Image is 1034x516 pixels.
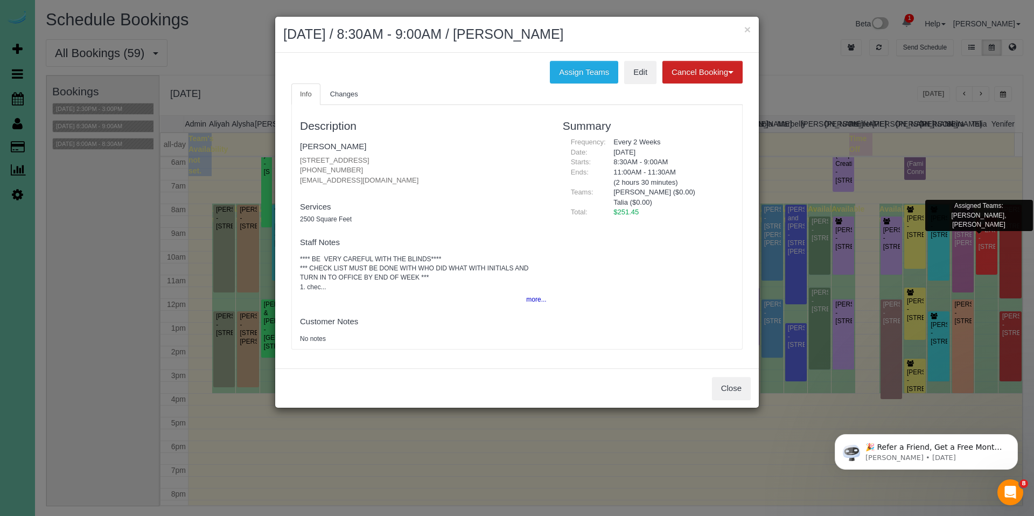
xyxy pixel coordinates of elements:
h4: Staff Notes [300,238,547,247]
li: Talia ($0.00) [613,198,726,208]
pre: **** BE VERY CAREFUL WITH THE BLINDS**** *** CHECK LIST MUST BE DONE WITH WHO DID WHAT WITH INITI... [300,255,547,292]
div: 11:00AM - 11:30AM (2 hours 30 minutes) [605,168,734,187]
a: Changes [322,83,367,106]
button: more... [520,292,546,308]
a: Edit [624,61,656,83]
span: 8 [1019,479,1028,488]
div: [DATE] [605,148,734,158]
button: Cancel Booking [662,61,743,83]
a: Info [291,83,320,106]
span: Date: [571,148,588,156]
iframe: Intercom live chat [997,479,1023,505]
h3: Summary [563,120,734,132]
iframe: Intercom notifications message [819,412,1034,487]
div: Assigned Teams: [PERSON_NAME], [PERSON_NAME] [925,200,1033,231]
div: 8:30AM - 9:00AM [605,157,734,168]
span: Total: [571,208,588,216]
span: $251.45 [613,208,639,216]
h4: Customer Notes [300,317,547,326]
h5: 2500 Square Feet [300,216,547,223]
span: Frequency: [571,138,606,146]
h2: [DATE] / 8:30AM - 9:00AM / [PERSON_NAME] [283,25,751,44]
button: Assign Teams [550,61,618,83]
button: Close [712,377,751,400]
pre: No notes [300,334,547,344]
h4: Services [300,203,547,212]
span: Ends: [571,168,589,176]
span: Starts: [571,158,591,166]
a: [PERSON_NAME] [300,142,366,151]
p: [STREET_ADDRESS] [PHONE_NUMBER] [EMAIL_ADDRESS][DOMAIN_NAME] [300,156,547,186]
h3: Description [300,120,547,132]
div: Every 2 Weeks [605,137,734,148]
span: Teams: [571,188,593,196]
button: × [744,24,751,35]
span: Changes [330,90,358,98]
span: Info [300,90,312,98]
li: [PERSON_NAME] ($0.00) [613,187,726,198]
